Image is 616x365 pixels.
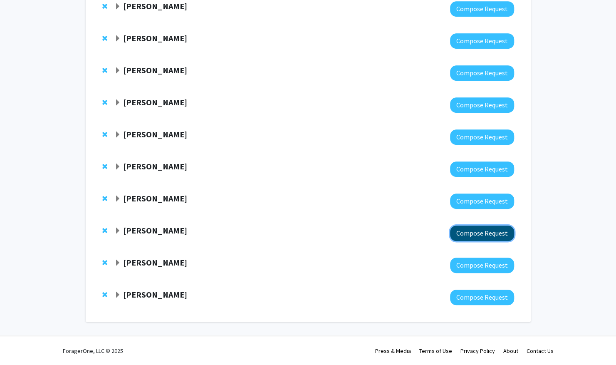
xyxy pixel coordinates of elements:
strong: [PERSON_NAME] [123,225,187,236]
span: Expand Kenneth Campbell Bookmark [114,3,121,10]
strong: [PERSON_NAME] [123,65,187,75]
button: Compose Request to Thomas Zentall [450,129,514,145]
strong: [PERSON_NAME] [123,193,187,204]
span: Expand Paula Monje Bookmark [114,35,121,42]
span: Remove Mark Prendergast from bookmarks [102,67,107,74]
span: Expand Joshua Morganti Bookmark [114,196,121,202]
button: Compose Request to Mark Prendergast [450,65,514,81]
span: Remove Ila Mishra from bookmarks [102,259,107,266]
a: Terms of Use [419,347,452,355]
button: Compose Request to Kenneth Campbell [450,1,514,17]
button: Compose Request to Joshua Morganti [450,194,514,209]
button: Compose Request to Jennifer Isaacs [450,290,514,305]
span: Remove Daniel Lee from bookmarks [102,163,107,170]
strong: [PERSON_NAME] [123,97,187,107]
strong: [PERSON_NAME] [123,33,187,43]
strong: [PERSON_NAME] [123,257,187,268]
strong: [PERSON_NAME] [123,129,187,139]
span: Expand Thomas Zentall Bookmark [114,132,121,138]
span: Remove Mashael Alqahtani from bookmarks [102,99,107,106]
a: Press & Media [375,347,411,355]
span: Remove Kenneth Campbell from bookmarks [102,3,107,10]
a: Privacy Policy [460,347,495,355]
span: Remove Joshua Morganti from bookmarks [102,195,107,202]
strong: [PERSON_NAME] [123,1,187,11]
span: Remove Thomas Zentall from bookmarks [102,131,107,138]
button: Compose Request to Daniel Lee [450,161,514,177]
iframe: Chat [6,328,35,359]
strong: [PERSON_NAME] [123,161,187,171]
span: Expand Ila Mishra Bookmark [114,260,121,266]
span: Remove John D'Orazio from bookmarks [102,227,107,234]
span: Remove Paula Monje from bookmarks [102,35,107,42]
span: Expand Jennifer Isaacs Bookmark [114,292,121,298]
button: Compose Request to Ila Mishra [450,258,514,273]
span: Expand Mashael Alqahtani Bookmark [114,99,121,106]
span: Expand Daniel Lee Bookmark [114,164,121,170]
span: Remove Jennifer Isaacs from bookmarks [102,291,107,298]
a: Contact Us [527,347,554,355]
a: About [503,347,518,355]
button: Compose Request to John D'Orazio [450,226,514,241]
strong: [PERSON_NAME] [123,289,187,300]
span: Expand Mark Prendergast Bookmark [114,67,121,74]
button: Compose Request to Paula Monje [450,33,514,49]
button: Compose Request to Mashael Alqahtani [450,97,514,113]
span: Expand John D'Orazio Bookmark [114,228,121,234]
